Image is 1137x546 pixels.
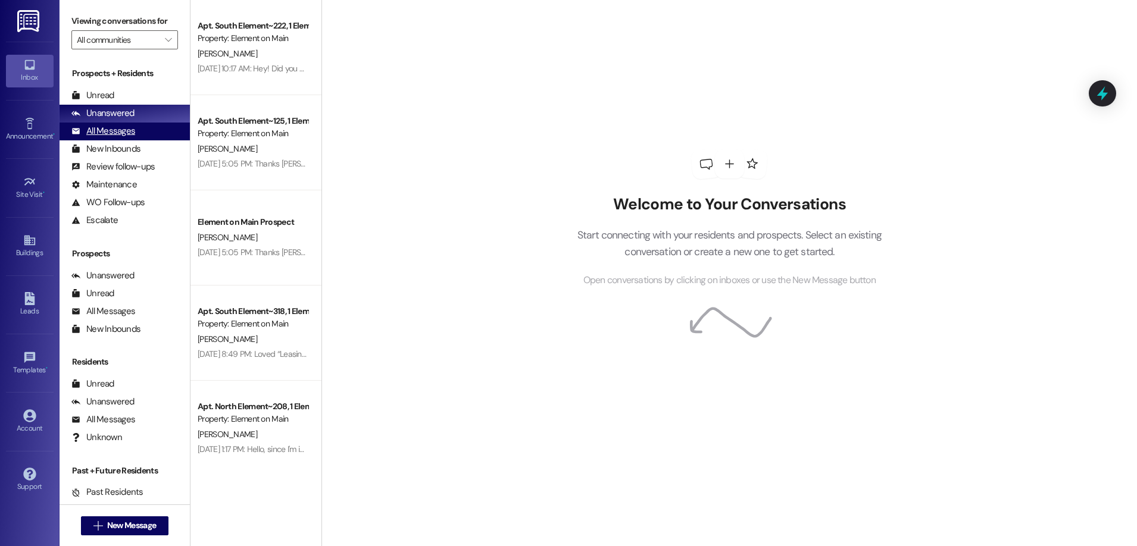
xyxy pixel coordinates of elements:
div: Unread [71,287,114,300]
div: [DATE] 8:49 PM: Loved “Leasing Element On Main (Element on Main): Absolutely can! I will take it ... [198,349,595,359]
div: Unanswered [71,396,135,408]
div: Property: Element on Main [198,32,308,45]
a: Support [6,464,54,496]
i:  [93,521,102,531]
div: Unread [71,378,114,390]
div: Unknown [71,431,122,444]
a: Account [6,406,54,438]
div: Element on Main Prospect [198,216,308,228]
div: Residents [60,356,190,368]
div: [DATE] 10:17 AM: Hey! Did you get my last message? I had asked to take the collections hit and wh... [198,63,1002,74]
div: Maintenance [71,178,137,191]
i:  [165,35,171,45]
input: All communities [77,30,159,49]
div: New Inbounds [71,143,140,155]
span: • [43,189,45,197]
button: New Message [81,516,169,535]
div: Property: Element on Main [198,127,308,140]
a: Leads [6,288,54,321]
span: [PERSON_NAME] [198,232,257,243]
img: ResiDesk Logo [17,10,42,32]
div: Review follow-ups [71,161,155,173]
div: New Inbounds [71,323,140,335]
a: Inbox [6,55,54,87]
div: Prospects + Residents [60,67,190,80]
div: Escalate [71,214,118,227]
span: New Message [107,519,156,532]
span: [PERSON_NAME] [198,334,257,344]
div: All Messages [71,413,135,426]
div: All Messages [71,305,135,318]
span: [PERSON_NAME] [198,429,257,440]
div: [DATE] 1:17 PM: Hello, since I'm in the [PERSON_NAME][GEOGRAPHIC_DATA], should my insurance be [S... [198,444,924,454]
div: Apt. South Element~222, 1 Element on Main - South Element [198,20,308,32]
div: Apt. South Element~318, 1 Element on Main - South Element [198,305,308,318]
div: Prospects [60,247,190,260]
span: Open conversations by clicking on inboxes or use the New Message button [583,273,876,288]
span: [PERSON_NAME] [198,48,257,59]
label: Viewing conversations for [71,12,178,30]
div: Past Residents [71,486,143,498]
div: Unanswered [71,269,135,282]
div: Apt. North Element~208, 1 Element on Main - North Element [198,400,308,413]
a: Templates • [6,347,54,379]
h2: Welcome to Your Conversations [559,195,899,214]
a: Site Visit • [6,172,54,204]
div: Property: Element on Main [198,413,308,425]
div: Past + Future Residents [60,465,190,477]
div: All Messages [71,125,135,137]
span: • [46,364,48,372]
span: [PERSON_NAME] [198,143,257,154]
div: WO Follow-ups [71,196,145,209]
span: • [53,130,55,139]
a: Buildings [6,230,54,262]
div: Unanswered [71,107,135,120]
div: Property: Element on Main [198,318,308,330]
div: Apt. South Element~125, 1 Element on Main - South Element [198,115,308,127]
div: Unread [71,89,114,102]
p: Start connecting with your residents and prospects. Select an existing conversation or create a n... [559,227,899,261]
